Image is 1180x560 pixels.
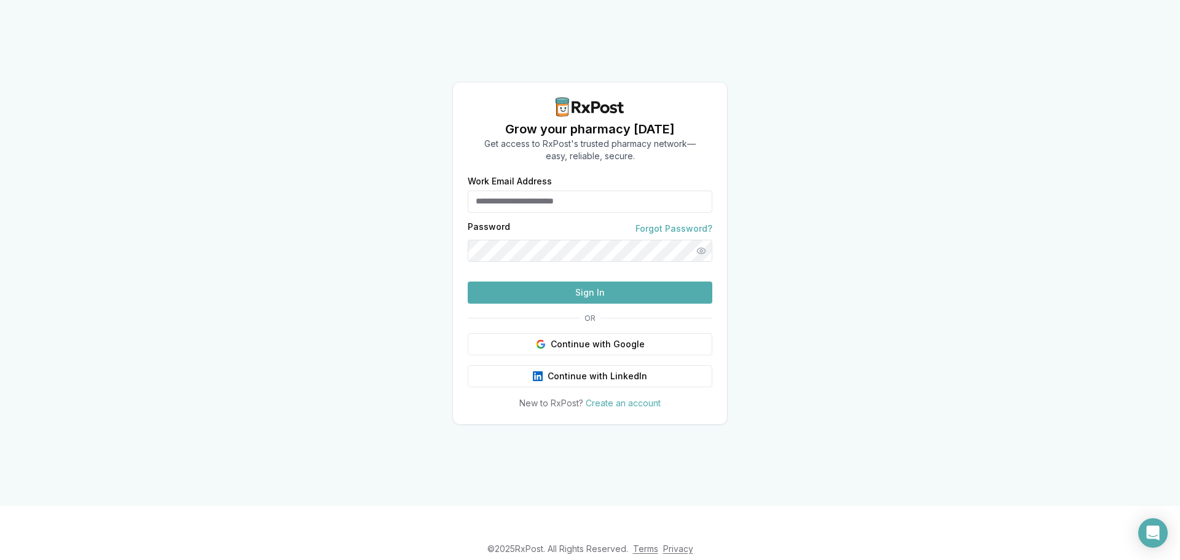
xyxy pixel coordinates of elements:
a: Terms [633,543,658,554]
a: Privacy [663,543,693,554]
div: Open Intercom Messenger [1138,518,1168,548]
a: Create an account [586,398,661,408]
a: Forgot Password? [635,223,712,235]
label: Work Email Address [468,177,712,186]
img: RxPost Logo [551,97,629,117]
button: Continue with Google [468,333,712,355]
img: LinkedIn [533,371,543,381]
p: Get access to RxPost's trusted pharmacy network— easy, reliable, secure. [484,138,696,162]
h1: Grow your pharmacy [DATE] [484,120,696,138]
span: OR [580,314,600,323]
span: New to RxPost? [519,398,583,408]
button: Show password [690,240,712,262]
button: Sign In [468,282,712,304]
img: Google [536,339,546,349]
button: Continue with LinkedIn [468,365,712,387]
label: Password [468,223,510,235]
